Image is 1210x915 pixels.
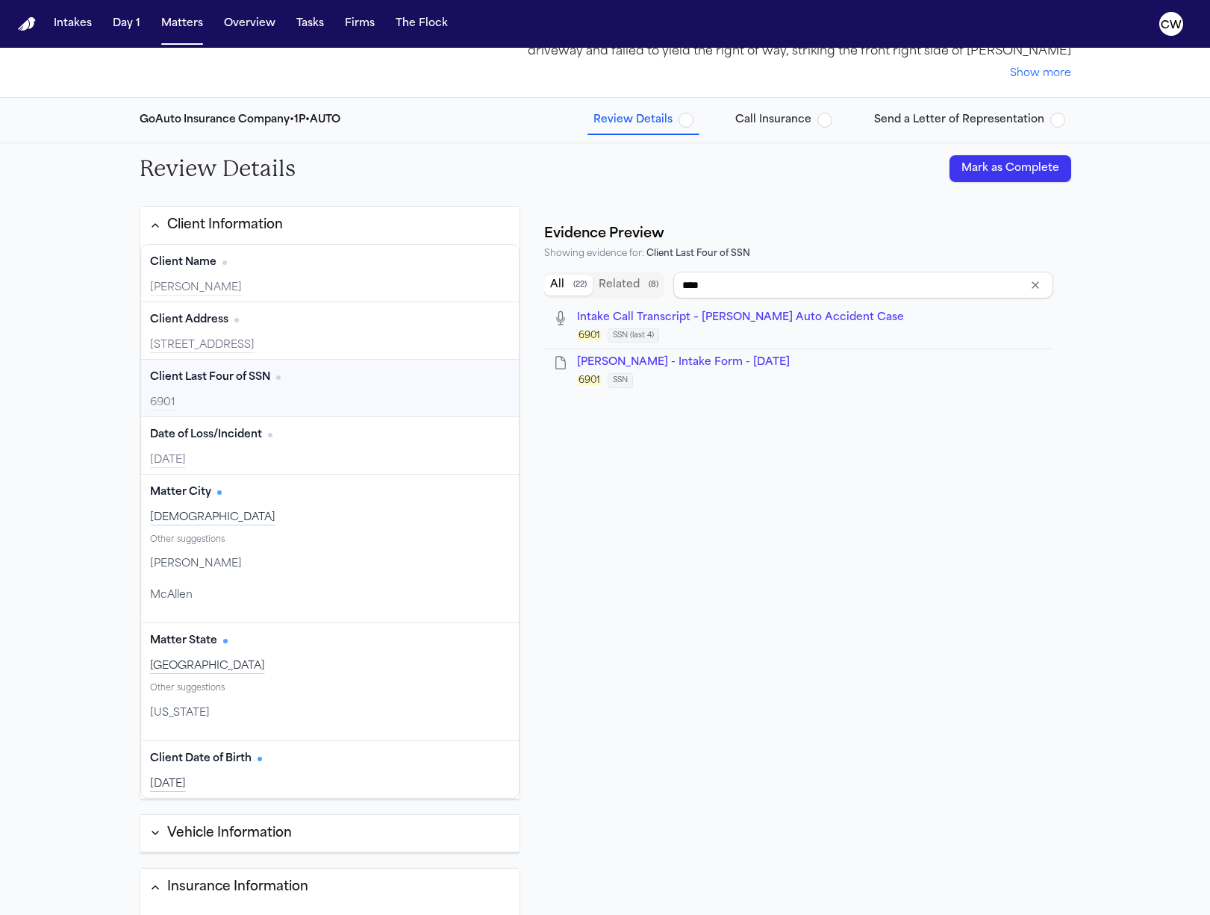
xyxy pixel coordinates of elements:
div: Other suggestions [150,683,511,696]
button: Matters [155,10,209,37]
span: Matter City [150,485,211,500]
div: [DEMOGRAPHIC_DATA] [150,510,511,525]
span: ( 22 ) [573,280,587,290]
button: Open N. Salas - Intake Form - 8.28.25 [577,355,790,370]
div: Insurance Information [167,878,308,897]
span: [US_STATE] [150,706,210,721]
button: Show more [1010,66,1071,81]
input: Search references [673,272,1052,299]
div: Showing evidence for: [544,248,1058,260]
div: [STREET_ADDRESS] [150,338,511,353]
div: Evidence Preview [544,224,664,245]
span: Date of Loss/Incident [150,428,262,443]
span: Client Address [150,313,228,328]
div: Other suggestions [150,534,511,547]
span: SSN (last 4) [608,328,659,343]
div: [DATE] [150,777,511,792]
div: 6901 [150,396,511,410]
img: Finch Logo [18,17,36,31]
button: Send a Letter of Representation [868,107,1071,134]
span: Send a Letter of Representation [874,113,1044,128]
div: Matter City (required) [141,475,520,531]
span: ( 8 ) [649,280,658,290]
span: No citation [222,260,227,265]
div: [PERSON_NAME] [150,281,511,296]
div: Suggested values [141,680,520,740]
span: Has citation [223,639,228,643]
button: Firms [339,10,381,37]
div: Vehicle Information [167,824,292,843]
button: Tasks [290,10,330,37]
button: Call Insurance [729,107,838,134]
div: Client Information [167,216,283,235]
button: Day 1 [107,10,146,37]
div: Client Date of Birth (required) [141,741,520,798]
h2: Review Details [140,155,296,182]
button: Intakes [48,10,98,37]
mark: 6901 [577,376,602,385]
div: Client information [140,244,520,799]
button: Overview [218,10,281,37]
div: Client Name (required) [141,245,520,302]
button: Open Intake Call Transcript – Noemi Solis Auto Accident Case [577,310,904,325]
span: Client Last Four of SSN [150,370,270,385]
span: Call Insurance [735,113,811,128]
span: Client Last Four of SSN [646,249,750,258]
span: Has citation [217,490,222,495]
span: No citation [268,433,272,437]
span: [PERSON_NAME] [150,557,242,572]
div: GoAuto Insurance Company • 1P • AUTO [140,113,340,128]
button: Review Details [587,107,699,134]
button: Insurance Information [140,869,520,906]
span: Has citation [258,757,262,761]
a: Home [18,17,36,31]
mark: 6901 [577,331,602,340]
span: McAllen [150,588,193,603]
div: Client Last Four of SSN (required) [141,360,520,416]
div: Client Address (required) [141,302,520,359]
button: The Flock [390,10,454,37]
div: Matter State (required) [141,623,520,680]
span: Matter State [150,634,217,649]
span: Intake Call Transcript – Noemi Solis Auto Accident Case [577,312,904,323]
button: Client Information [140,207,520,244]
div: Document browser [544,266,1052,394]
span: Client Date of Birth [150,752,252,766]
button: Clear input [1025,275,1046,296]
div: Suggested values [141,531,520,623]
button: All documents [544,275,593,296]
span: SSN [608,373,633,387]
div: [GEOGRAPHIC_DATA] [150,659,511,674]
span: No citation [234,318,239,322]
button: Vehicle Information [140,815,520,853]
div: Date of Loss/Incident (required) [141,417,520,474]
button: Related documents [593,275,664,296]
span: N. Salas - Intake Form - 8.28.25 [577,357,790,368]
span: Review Details [593,113,673,128]
button: Mark as Complete [949,155,1071,182]
span: No citation [276,375,281,380]
span: Client Name [150,255,216,270]
div: [DATE] [150,453,511,468]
